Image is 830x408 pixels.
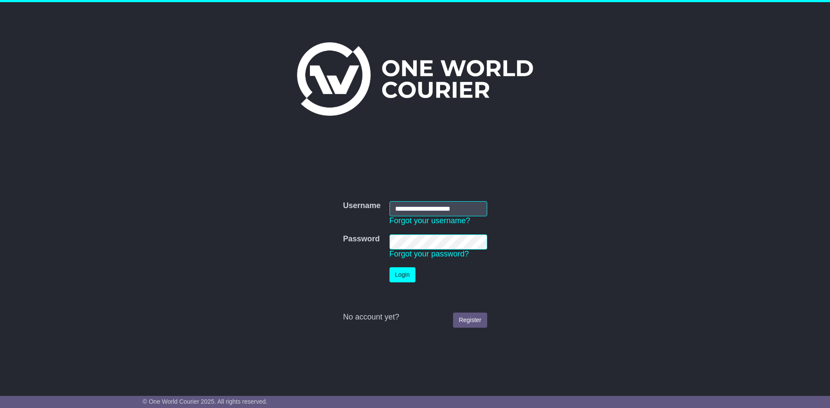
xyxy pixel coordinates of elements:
div: No account yet? [343,313,487,322]
a: Register [453,313,487,328]
a: Forgot your password? [389,250,469,258]
img: One World [297,42,533,116]
a: Forgot your username? [389,216,470,225]
label: Username [343,201,380,211]
button: Login [389,267,415,282]
label: Password [343,234,380,244]
span: © One World Courier 2025. All rights reserved. [143,398,268,405]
